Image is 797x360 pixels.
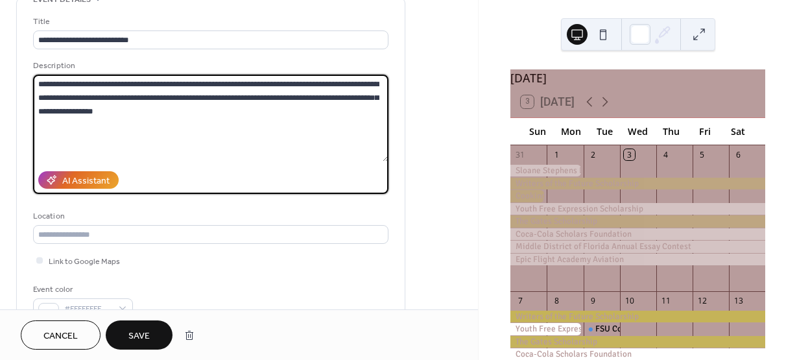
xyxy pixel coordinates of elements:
[510,323,583,335] div: Youth Free Expression Scholarship
[510,203,765,215] div: Youth Free Expression Scholarship
[588,149,599,160] div: 2
[733,149,744,160] div: 6
[696,149,708,160] div: 5
[510,336,765,348] div: The Gates Scholarship
[621,118,655,145] div: Wed
[510,254,765,265] div: Epic Flight Academy Aviation
[696,295,708,306] div: 12
[554,118,588,145] div: Mon
[106,320,172,350] button: Save
[515,149,526,160] div: 31
[64,302,112,316] span: #FFFFFFFF
[62,174,110,188] div: AI Assistant
[510,241,765,252] div: Middle District of Florida Annual Essay Contest
[510,190,547,202] div: Cooking Up Joy Scholarship
[33,210,386,223] div: Location
[660,295,671,306] div: 11
[584,323,620,335] div: FSU College Application Workshop
[49,255,120,269] span: Link to Google Maps
[595,323,724,335] div: FSU College Application Workshop
[21,320,101,350] button: Cancel
[624,149,635,160] div: 3
[551,295,562,306] div: 8
[510,178,765,189] div: Writers of the Future Scholarship
[521,118,554,145] div: Sun
[128,330,150,343] span: Save
[510,69,765,86] div: [DATE]
[510,311,765,322] div: Writers of the Future Scholarship
[510,165,583,176] div: Sloane Stephens Doc & Glo Scholarship
[733,295,744,306] div: 13
[688,118,722,145] div: Fri
[33,283,130,296] div: Event color
[38,171,119,189] button: AI Assistant
[588,118,621,145] div: Tue
[624,295,635,306] div: 10
[721,118,755,145] div: Sat
[510,215,765,227] div: The Gates Scholarship
[33,15,386,29] div: Title
[660,149,671,160] div: 4
[551,149,562,160] div: 1
[510,228,765,240] div: Coca-Cola Scholars Foundation
[588,295,599,306] div: 9
[510,348,765,360] div: Coca-Cola Scholars Foundation
[654,118,688,145] div: Thu
[43,330,78,343] span: Cancel
[515,295,526,306] div: 7
[33,59,386,73] div: Description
